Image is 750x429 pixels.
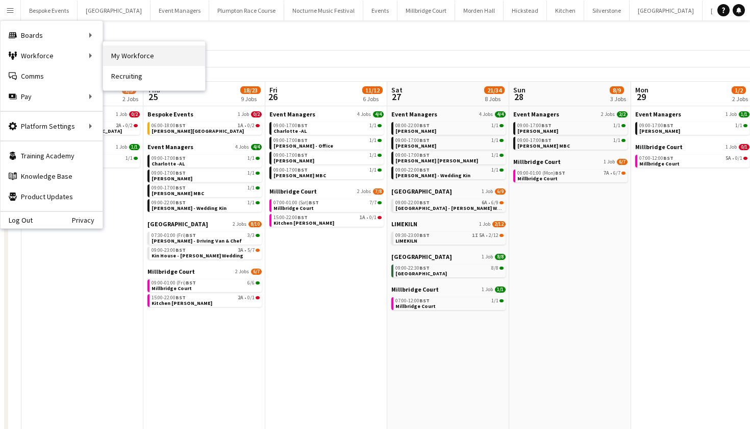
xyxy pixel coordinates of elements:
span: 6/9 [491,200,498,205]
span: BST [419,199,430,206]
div: Bespoke Events1 Job0/206:00-18:00BST1A•0/2[PERSON_NAME][GEOGRAPHIC_DATA] [147,110,262,143]
a: Event Managers4 Jobs4/4 [269,110,384,118]
span: 1/1 [134,157,138,160]
span: Sun [513,85,526,94]
span: 4 Jobs [357,111,371,117]
span: Millbridge Court [517,175,558,182]
span: 0/1 [247,295,255,300]
a: [GEOGRAPHIC_DATA]1 Job8/8 [391,253,506,260]
a: 07:00-12:00BST5A•0/1Millbridge Court [639,155,747,166]
button: Kitchen [547,1,584,20]
span: 6/7 [617,159,628,165]
span: BST [176,155,186,161]
span: 1/1 [621,124,626,127]
a: 09:00-23:00BST3A•5/7Kin House - [PERSON_NAME] Wedding [152,247,260,258]
span: 2A [116,123,121,128]
span: 06:00-18:00 [152,123,186,128]
span: 0/1 [735,156,742,161]
a: 09:00-22:00BST1/1[PERSON_NAME] - Wedding Kin [395,166,504,178]
span: Kin House - Pitchford Wedding [395,205,514,211]
span: 1 Job [604,159,615,165]
span: 09:00-22:30 [395,266,430,271]
a: Privacy [72,216,103,224]
span: 09:00-17:00 [152,156,186,161]
span: 7/8 [373,188,384,195]
a: My Workforce [103,45,205,66]
button: Plumpton Race Course [209,1,284,20]
a: 09:00-17:00BST1/1Charlotte -AL [273,122,382,134]
span: 3/3 [247,233,255,238]
span: 0/2 [129,111,140,117]
span: 1/1 [247,171,255,176]
span: Mon [635,85,648,94]
span: 1/1 [735,123,742,128]
a: 09:00-17:00BST1/1[PERSON_NAME] [PERSON_NAME] [395,152,504,163]
span: LIMEKILN [395,237,417,244]
span: BST [297,214,308,221]
div: • [517,171,626,176]
span: 4/4 [495,111,506,117]
div: [GEOGRAPHIC_DATA]1 Job8/809:00-22:30BST8/8[GEOGRAPHIC_DATA] [391,253,506,285]
a: 09:00-22:30BST8/8[GEOGRAPHIC_DATA] [395,265,504,276]
span: 6/6 [247,280,255,285]
a: Comms [1,66,103,86]
span: BST [419,166,430,173]
span: 1/2 [732,86,746,94]
span: 6A [482,200,487,205]
span: 09:00-17:00 [395,153,430,158]
span: Sat [391,85,403,94]
span: 1/1 [621,139,626,142]
span: 8/8 [491,266,498,271]
span: 28 [512,91,526,103]
span: Event Managers [513,110,559,118]
div: Boards [1,25,103,45]
span: 0/1 [743,157,747,160]
span: Magda - AL [152,175,192,182]
span: 08:00-22:00 [395,123,430,128]
span: BST [419,152,430,158]
div: Workforce [1,45,103,66]
span: BST [419,137,430,144]
span: 3A [238,248,243,253]
span: BST [297,166,308,173]
div: Event Managers2 Jobs2/209:00-17:00BST1/1[PERSON_NAME]09:00-17:00BST1/1[PERSON_NAME] MBC [513,110,628,158]
span: 2/12 [489,233,498,238]
span: Charlotte - LK [395,128,436,134]
span: BST [541,122,552,129]
span: 1 Job [726,144,737,150]
span: 2A [238,295,243,300]
div: 2 Jobs [122,95,138,103]
a: Knowledge Base [1,166,103,186]
span: 1/1 [495,287,506,293]
span: 1/1 [499,124,504,127]
a: 09:00-17:00BST1/1[PERSON_NAME] MBC [517,137,626,149]
span: Molly MBC [517,142,570,149]
a: 09:00-17:00BST1/1[PERSON_NAME] MBC [152,184,260,196]
span: BST [176,122,186,129]
span: Gina - Wedding Kin [395,172,470,179]
span: 0/1 [739,144,749,150]
span: 5A [726,156,731,161]
span: 21/34 [484,86,505,94]
span: Charlotte -AL [273,128,307,134]
span: 7A [604,171,609,176]
a: Event Managers4 Jobs4/4 [391,110,506,118]
span: 2/2 [617,111,628,117]
span: 1/1 [613,123,620,128]
button: [GEOGRAPHIC_DATA] [630,1,703,20]
span: 09:00-17:00 [273,123,308,128]
span: LIMEKILN [391,220,417,228]
button: Silverstone [584,1,630,20]
span: 15:00-22:00 [273,215,308,220]
div: Platform Settings [1,116,103,136]
span: Magda - AL [273,157,314,164]
a: 09:00-22:00BST6A•6/9[GEOGRAPHIC_DATA] - [PERSON_NAME] Wedding [395,199,504,211]
span: Kin House - Parry Wedding [152,252,243,259]
span: 1/1 [491,298,498,303]
span: Magda - AL [639,128,680,134]
span: 07:00-12:00 [639,156,673,161]
a: Millbridge Court2 Jobs7/8 [269,187,384,195]
span: 1/1 [378,124,382,127]
a: Millbridge Court2 Jobs6/7 [147,268,262,275]
div: Millbridge Court2 Jobs6/709:00-01:00 (Fri)BST6/6Millbridge Court15:00-22:00BST2A•0/1Kitchen [PERS... [147,268,262,309]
